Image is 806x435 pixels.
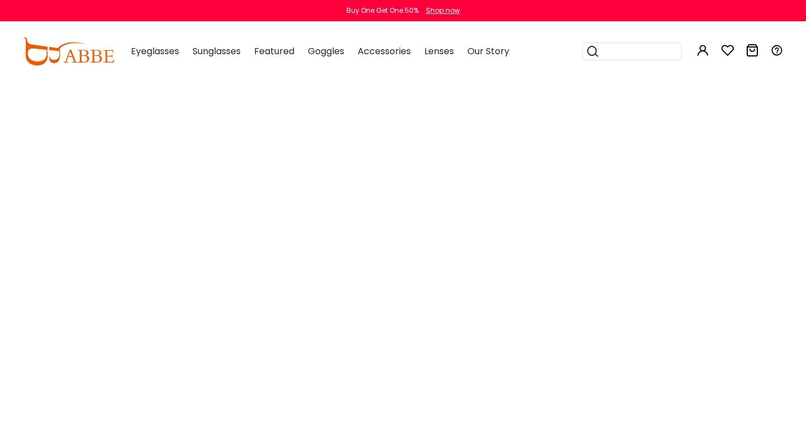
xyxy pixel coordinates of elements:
[22,37,114,65] img: abbeglasses.com
[131,45,179,58] span: Eyeglasses
[308,45,344,58] span: Goggles
[193,45,241,58] span: Sunglasses
[467,45,509,58] span: Our Story
[346,6,419,16] div: Buy One Get One 50%
[426,6,460,16] div: Shop now
[424,45,454,58] span: Lenses
[254,45,294,58] span: Featured
[358,45,411,58] span: Accessories
[420,6,460,15] a: Shop now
